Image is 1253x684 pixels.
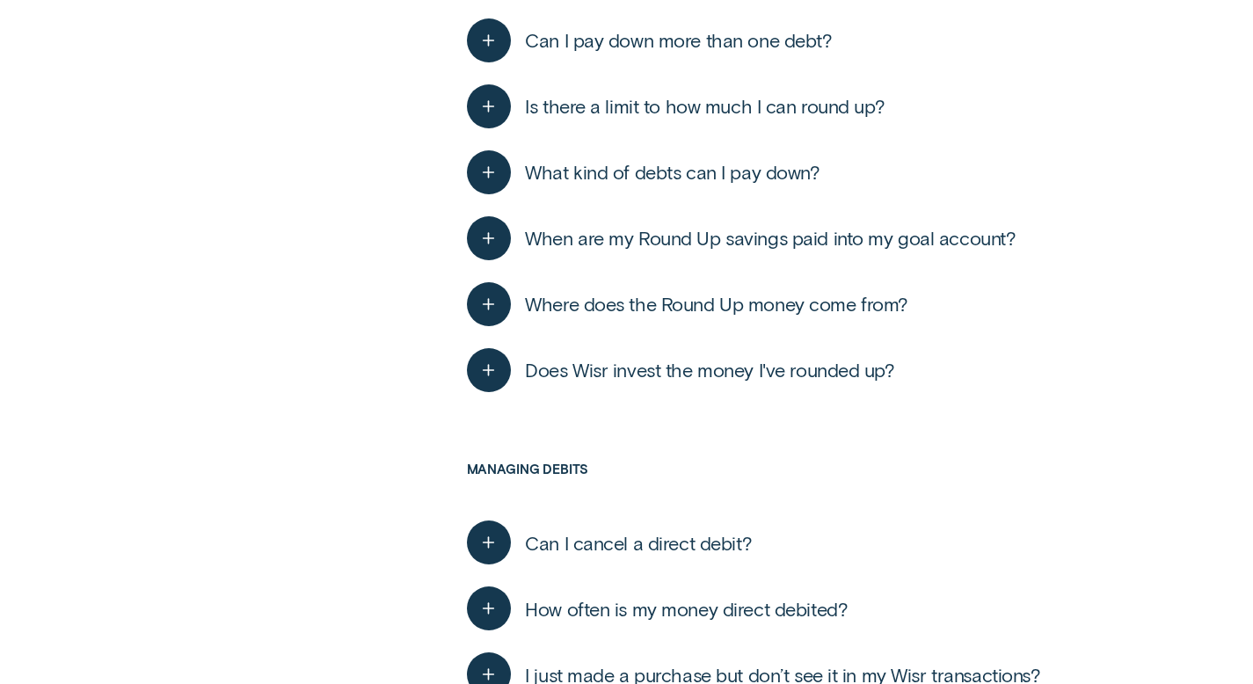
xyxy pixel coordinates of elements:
button: What kind of debts can I pay down? [467,150,820,194]
button: Where does the Round Up money come from? [467,282,908,326]
span: Is there a limit to how much I can round up? [525,94,885,118]
span: When are my Round Up savings paid into my goal account? [525,226,1016,250]
span: Does Wisr invest the money I've rounded up? [525,358,894,382]
button: Does Wisr invest the money I've rounded up? [467,348,895,392]
button: How often is my money direct debited? [467,586,849,630]
span: Can I cancel a direct debit? [525,531,752,555]
button: Can I pay down more than one debt? [467,18,833,62]
span: Can I pay down more than one debt? [525,28,832,52]
button: Is there a limit to how much I can round up? [467,84,885,128]
h3: Managing debits [467,462,1121,510]
button: Can I cancel a direct debit? [467,520,753,564]
span: How often is my money direct debited? [525,597,848,621]
span: What kind of debts can I pay down? [525,160,820,184]
button: When are my Round Up savings paid into my goal account? [467,216,1016,260]
span: Where does the Round Up money come from? [525,292,908,316]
